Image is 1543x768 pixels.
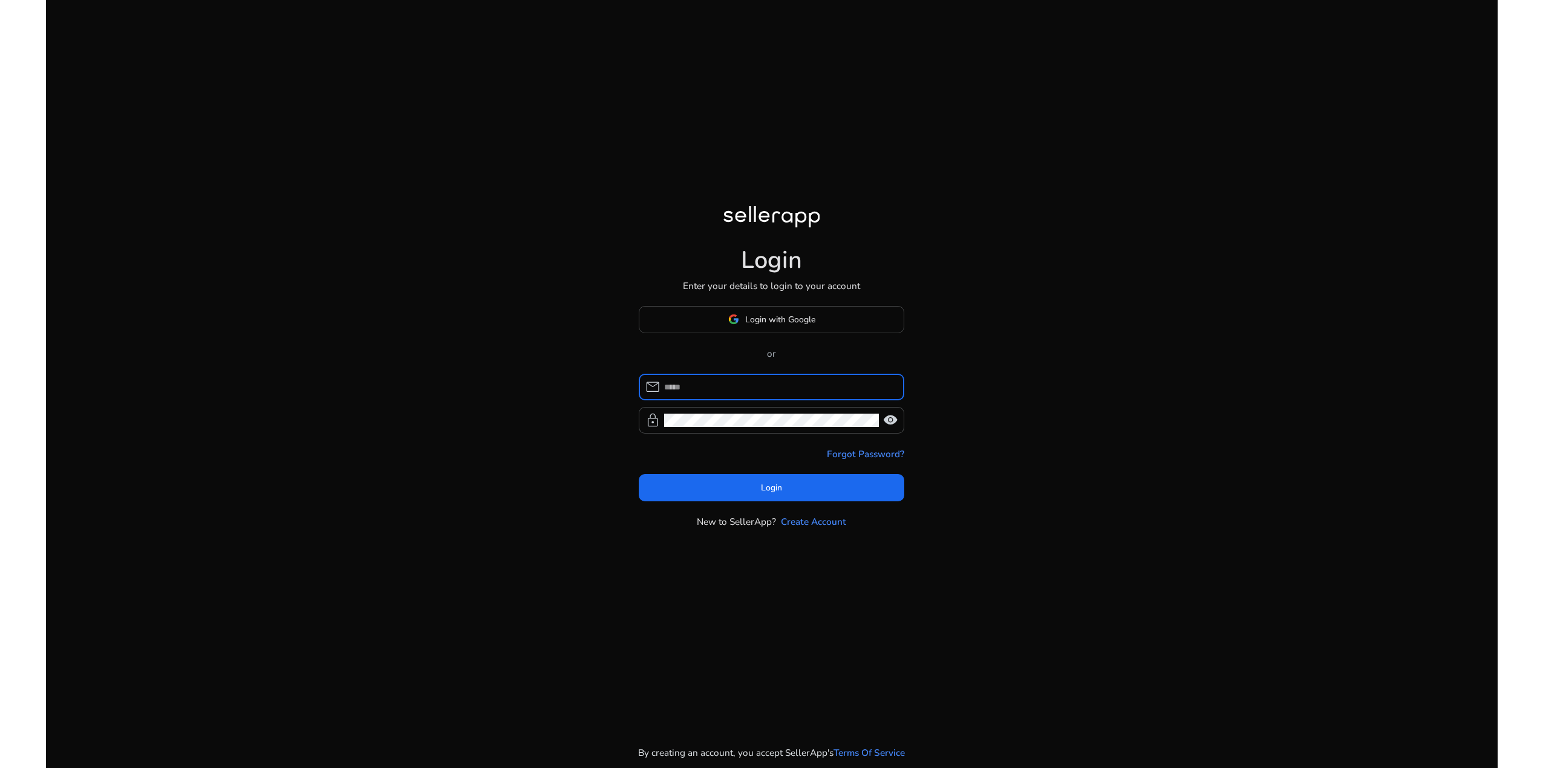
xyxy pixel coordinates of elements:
a: Terms Of Service [833,746,905,760]
p: New to SellerApp? [697,515,776,529]
img: google-logo.svg [728,314,739,325]
span: mail [645,379,661,395]
a: Create Account [781,515,846,529]
h1: Login [741,246,802,275]
p: Enter your details to login to your account [683,279,860,293]
span: visibility [882,412,898,428]
button: Login with Google [639,306,905,333]
button: Login [639,474,905,501]
span: lock [645,412,661,428]
span: Login [761,481,782,494]
a: Forgot Password? [827,447,904,461]
p: or [639,347,905,360]
span: Login with Google [745,313,815,326]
